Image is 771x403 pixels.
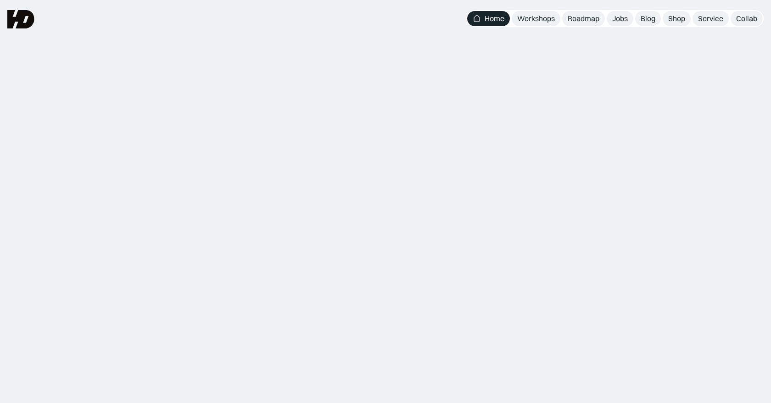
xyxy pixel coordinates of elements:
[517,14,555,23] div: Workshops
[668,14,685,23] div: Shop
[641,14,655,23] div: Blog
[612,14,628,23] div: Jobs
[607,11,633,26] a: Jobs
[698,14,723,23] div: Service
[663,11,691,26] a: Shop
[467,11,510,26] a: Home
[568,14,599,23] div: Roadmap
[485,14,504,23] div: Home
[731,11,763,26] a: Collab
[635,11,661,26] a: Blog
[562,11,605,26] a: Roadmap
[736,14,757,23] div: Collab
[693,11,729,26] a: Service
[512,11,560,26] a: Workshops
